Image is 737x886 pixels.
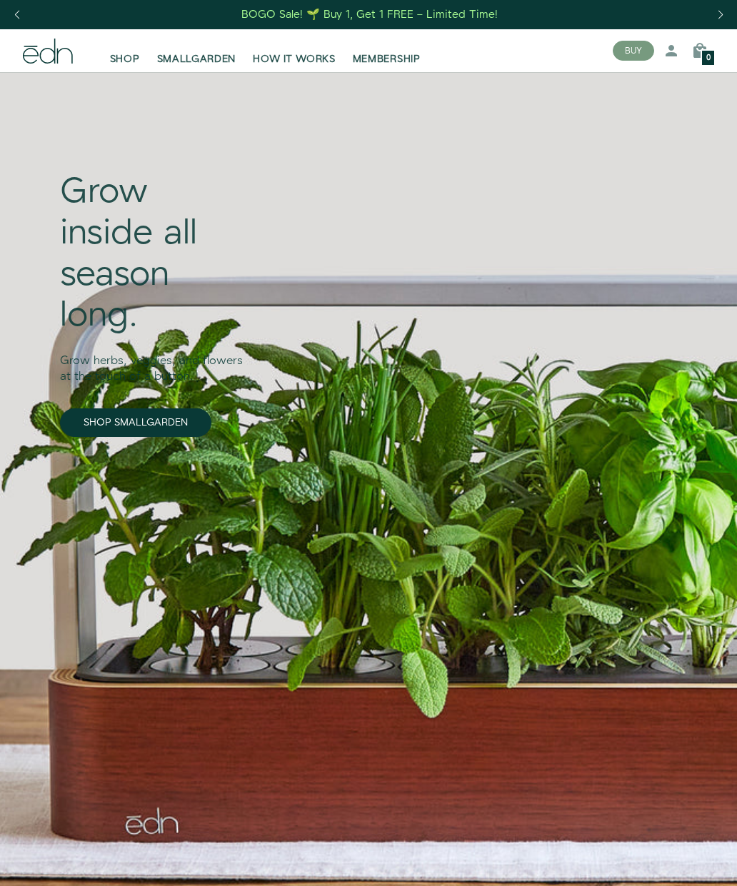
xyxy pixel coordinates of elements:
[60,337,246,386] div: Grow herbs, veggies, and flowers at the touch of a button.
[157,52,236,66] span: SMALLGARDEN
[241,4,500,26] a: BOGO Sale! 🌱 Buy 1, Get 1 FREE – Limited Time!
[613,41,654,61] button: BUY
[688,843,723,879] iframe: Opens a widget where you can find more information
[110,52,140,66] span: SHOP
[60,172,246,336] div: Grow inside all season long.
[353,52,421,66] span: MEMBERSHIP
[244,35,344,66] a: HOW IT WORKS
[241,7,498,22] div: BOGO Sale! 🌱 Buy 1, Get 1 FREE – Limited Time!
[253,52,335,66] span: HOW IT WORKS
[101,35,149,66] a: SHOP
[344,35,429,66] a: MEMBERSHIP
[706,54,711,62] span: 0
[149,35,245,66] a: SMALLGARDEN
[60,408,211,437] a: SHOP SMALLGARDEN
